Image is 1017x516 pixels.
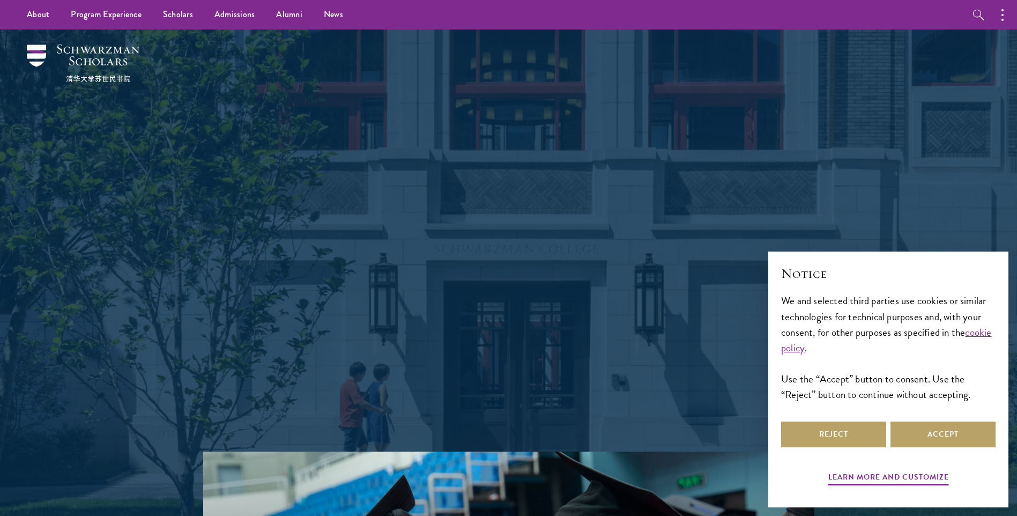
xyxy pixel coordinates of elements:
[781,422,886,447] button: Reject
[828,470,949,487] button: Learn more and customize
[781,325,992,356] a: cookie policy
[781,264,996,283] h2: Notice
[890,422,996,447] button: Accept
[781,293,996,402] div: We and selected third parties use cookies or similar technologies for technical purposes and, wit...
[27,45,139,82] img: Schwarzman Scholars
